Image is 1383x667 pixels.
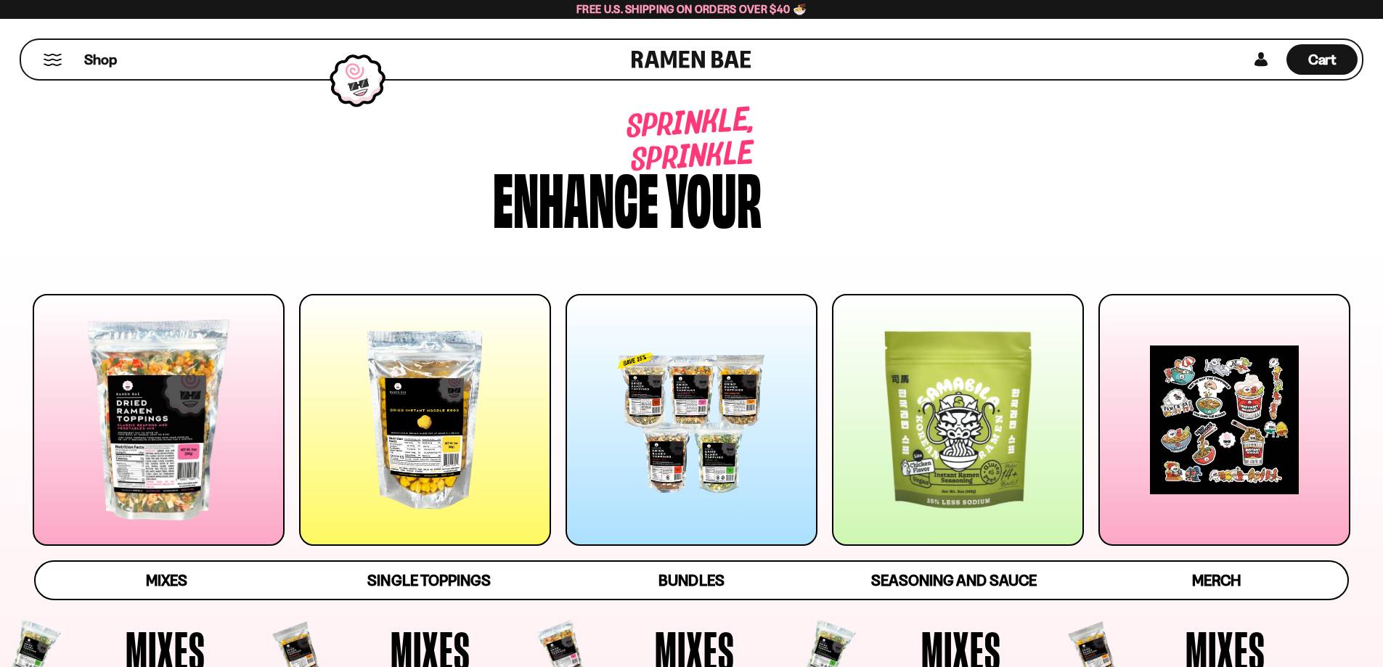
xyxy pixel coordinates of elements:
[658,571,724,589] span: Bundles
[1085,562,1347,599] a: Merch
[1286,40,1358,79] div: Cart
[560,562,823,599] a: Bundles
[298,562,560,599] a: Single Toppings
[146,571,187,589] span: Mixes
[493,162,658,231] div: Enhance
[666,162,762,231] div: your
[823,562,1085,599] a: Seasoning and Sauce
[1192,571,1241,589] span: Merch
[84,50,117,70] span: Shop
[367,571,490,589] span: Single Toppings
[84,44,117,75] a: Shop
[43,54,62,66] button: Mobile Menu Trigger
[1308,51,1337,68] span: Cart
[576,2,807,16] span: Free U.S. Shipping on Orders over $40 🍜
[36,562,298,599] a: Mixes
[871,571,1036,589] span: Seasoning and Sauce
